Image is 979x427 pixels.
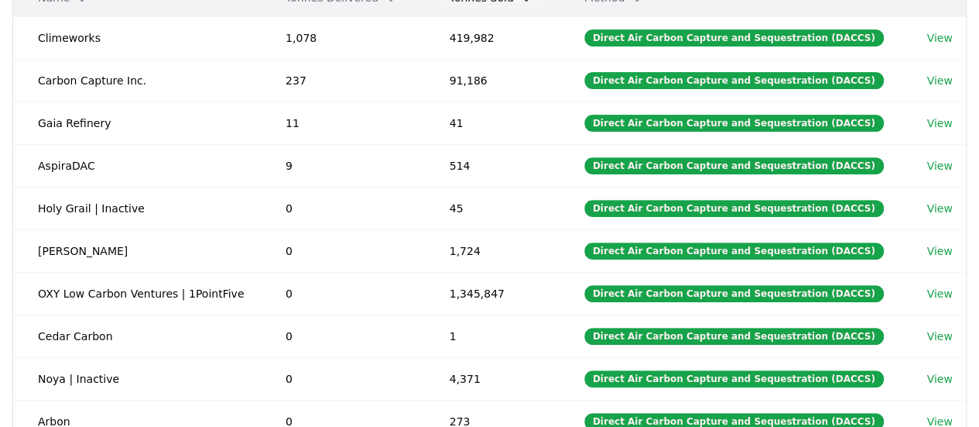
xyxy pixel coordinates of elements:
td: 0 [261,357,425,400]
td: 91,186 [425,59,560,102]
td: Carbon Capture Inc. [13,59,261,102]
td: 514 [425,144,560,187]
td: [PERSON_NAME] [13,229,261,272]
td: AspiraDAC [13,144,261,187]
div: Direct Air Carbon Capture and Sequestration (DACCS) [584,285,884,302]
div: Direct Air Carbon Capture and Sequestration (DACCS) [584,72,884,89]
td: Noya | Inactive [13,357,261,400]
td: 0 [261,187,425,229]
a: View [926,201,952,216]
div: Direct Air Carbon Capture and Sequestration (DACCS) [584,370,884,387]
td: 1,078 [261,16,425,59]
a: View [926,243,952,259]
div: Direct Air Carbon Capture and Sequestration (DACCS) [584,200,884,217]
td: 9 [261,144,425,187]
div: Direct Air Carbon Capture and Sequestration (DACCS) [584,29,884,46]
a: View [926,115,952,131]
td: 45 [425,187,560,229]
td: Cedar Carbon [13,315,261,357]
a: View [926,30,952,46]
div: Direct Air Carbon Capture and Sequestration (DACCS) [584,243,884,260]
td: Holy Grail | Inactive [13,187,261,229]
div: Direct Air Carbon Capture and Sequestration (DACCS) [584,115,884,132]
div: Direct Air Carbon Capture and Sequestration (DACCS) [584,328,884,345]
a: View [926,329,952,344]
td: 419,982 [425,16,560,59]
td: 1 [425,315,560,357]
td: 0 [261,315,425,357]
td: 1,345,847 [425,272,560,315]
td: 4,371 [425,357,560,400]
a: View [926,158,952,174]
a: View [926,73,952,88]
td: 41 [425,102,560,144]
td: 0 [261,229,425,272]
td: 11 [261,102,425,144]
a: View [926,371,952,387]
td: Climeworks [13,16,261,59]
a: View [926,286,952,301]
div: Direct Air Carbon Capture and Sequestration (DACCS) [584,157,884,174]
td: 1,724 [425,229,560,272]
td: 0 [261,272,425,315]
td: OXY Low Carbon Ventures | 1PointFive [13,272,261,315]
td: 237 [261,59,425,102]
td: Gaia Refinery [13,102,261,144]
